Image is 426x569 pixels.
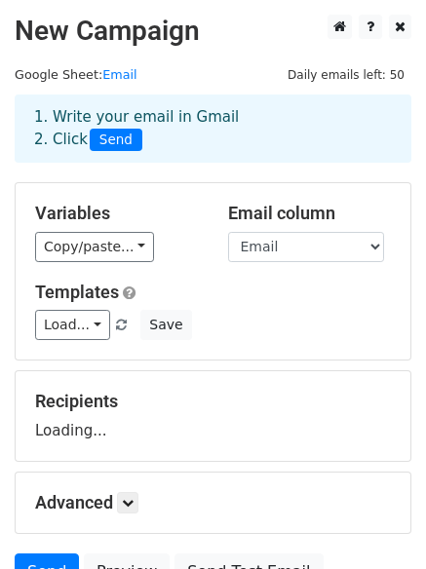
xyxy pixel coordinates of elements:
[281,64,411,86] span: Daily emails left: 50
[35,391,391,412] h5: Recipients
[35,310,110,340] a: Load...
[281,67,411,82] a: Daily emails left: 50
[15,15,411,48] h2: New Campaign
[90,129,142,152] span: Send
[15,67,137,82] small: Google Sheet:
[35,203,199,224] h5: Variables
[19,106,407,151] div: 1. Write your email in Gmail 2. Click
[35,232,154,262] a: Copy/paste...
[140,310,191,340] button: Save
[35,282,119,302] a: Templates
[228,203,392,224] h5: Email column
[102,67,136,82] a: Email
[35,492,391,513] h5: Advanced
[35,391,391,441] div: Loading...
